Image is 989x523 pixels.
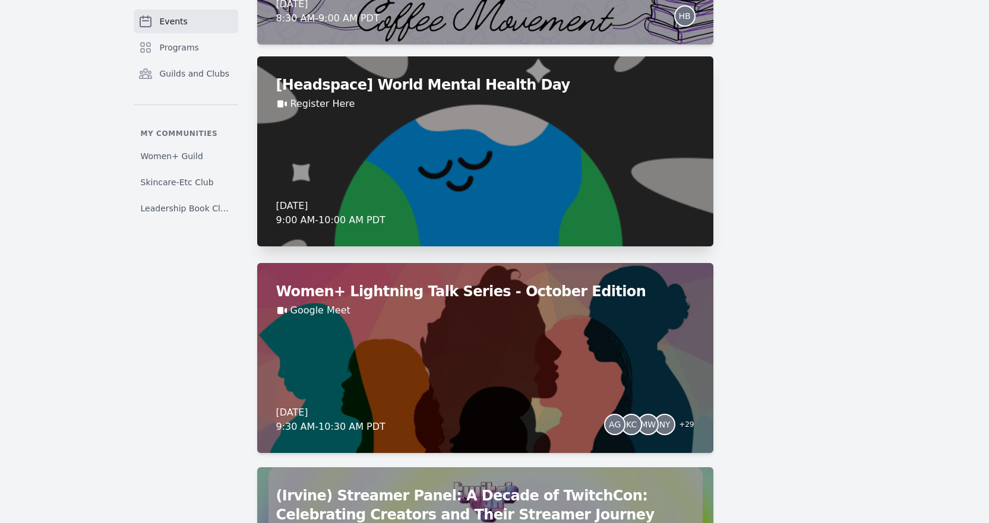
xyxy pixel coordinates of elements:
a: Events [134,9,238,33]
p: My communities [134,129,238,138]
span: Skincare-Etc Club [141,176,214,188]
a: Google Meet [290,303,350,318]
a: Guilds and Clubs [134,62,238,85]
a: Skincare-Etc Club [134,172,238,193]
span: HB [678,12,690,20]
div: [DATE] 9:30 AM - 10:30 AM PDT [276,405,386,434]
h2: Women+ Lightning Talk Series - October Edition [276,282,694,301]
a: [Headspace] World Mental Health DayRegister Here[DATE]9:00 AM-10:00 AM PDT [257,56,713,246]
a: Programs [134,36,238,59]
span: MW [640,420,656,429]
span: + 29 [672,417,694,434]
a: Women+ Guild [134,145,238,167]
span: Leadership Book Club [141,202,231,214]
nav: Sidebar [134,9,238,219]
div: [DATE] 9:00 AM - 10:00 AM PDT [276,199,386,227]
span: Guilds and Clubs [160,68,230,80]
h2: [Headspace] World Mental Health Day [276,75,694,94]
span: Women+ Guild [141,150,203,162]
a: Women+ Lightning Talk Series - October EditionGoogle Meet[DATE]9:30 AM-10:30 AM PDTAGKCMWNY+29 [257,263,713,453]
span: Events [160,15,188,27]
span: Programs [160,42,199,53]
span: KC [626,420,637,429]
a: Register Here [290,97,355,111]
span: NY [659,420,671,429]
span: AG [609,420,621,429]
a: Leadership Book Club [134,198,238,219]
